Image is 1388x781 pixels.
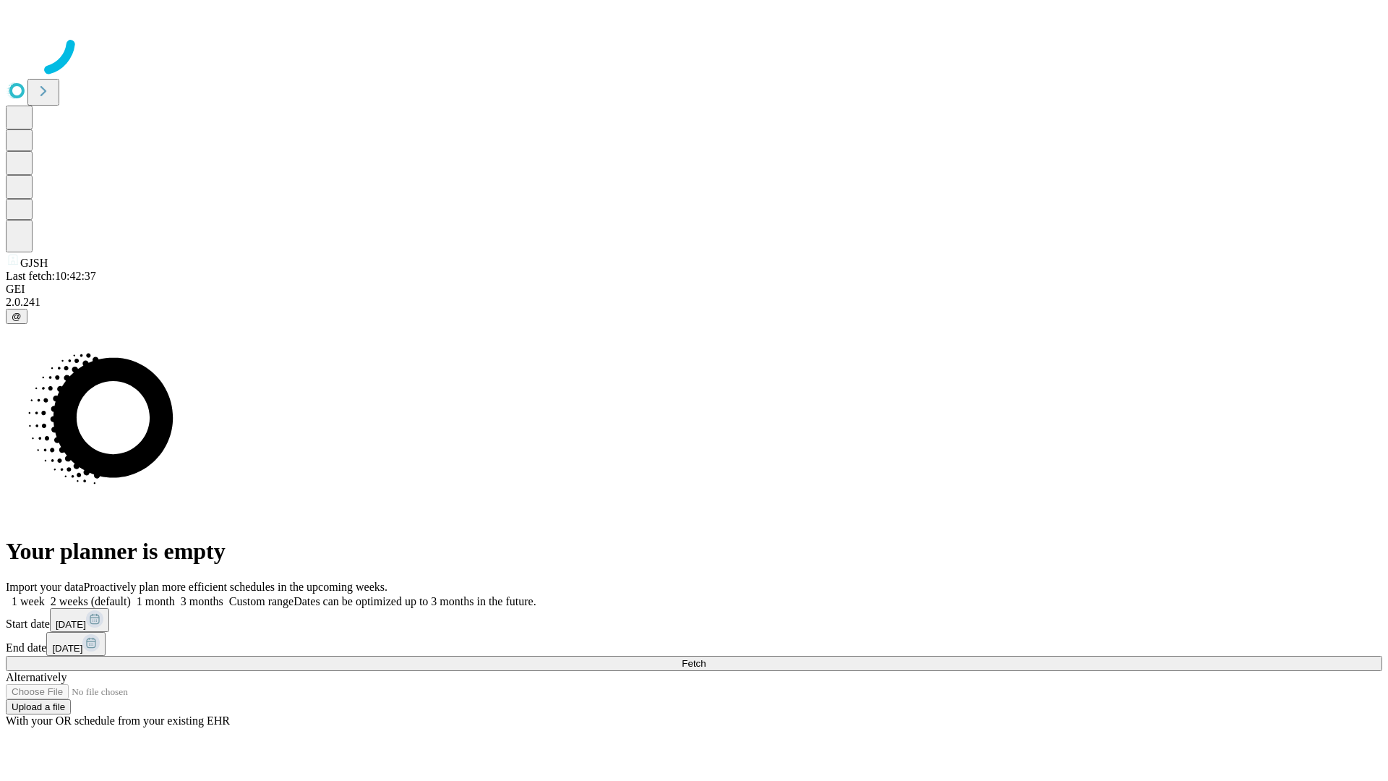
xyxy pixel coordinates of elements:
[6,309,27,324] button: @
[682,658,706,669] span: Fetch
[20,257,48,269] span: GJSH
[46,632,106,656] button: [DATE]
[84,581,387,593] span: Proactively plan more efficient schedules in the upcoming weeks.
[52,643,82,654] span: [DATE]
[6,581,84,593] span: Import your data
[6,632,1382,656] div: End date
[6,608,1382,632] div: Start date
[12,311,22,322] span: @
[6,699,71,714] button: Upload a file
[6,296,1382,309] div: 2.0.241
[6,270,96,282] span: Last fetch: 10:42:37
[6,656,1382,671] button: Fetch
[6,538,1382,565] h1: Your planner is empty
[6,283,1382,296] div: GEI
[12,595,45,607] span: 1 week
[181,595,223,607] span: 3 months
[50,608,109,632] button: [DATE]
[229,595,294,607] span: Custom range
[6,714,230,727] span: With your OR schedule from your existing EHR
[294,595,536,607] span: Dates can be optimized up to 3 months in the future.
[51,595,131,607] span: 2 weeks (default)
[6,671,67,683] span: Alternatively
[56,619,86,630] span: [DATE]
[137,595,175,607] span: 1 month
